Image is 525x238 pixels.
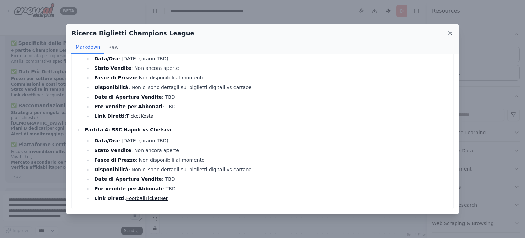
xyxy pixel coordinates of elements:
[92,194,450,202] li: :
[94,148,131,153] strong: Stato Vendite
[92,175,450,183] li: : TBD
[92,54,450,63] li: : [DATE] (orario TBD)
[71,28,194,38] h2: Ricerca Biglietti Champions League
[126,113,154,119] a: TicketKosta
[94,176,162,182] strong: Date di Apertura Vendite
[94,186,163,191] strong: Pre-vendite per Abbonati
[94,104,163,109] strong: Pre-vendite per Abbonati
[94,75,136,80] strong: Fasce di Prezzo
[92,64,450,72] li: : Non ancora aperte
[94,157,136,163] strong: Fasce di Prezzo
[94,56,119,61] strong: Data/Ora
[94,65,131,71] strong: Stato Vendite
[104,41,122,54] button: Raw
[126,196,168,201] a: FootballTicketNet
[94,138,119,143] strong: Data/Ora
[92,156,450,164] li: : Non disponibili al momento
[92,83,450,91] li: : Non ci sono dettagli sui biglietti digitali vs cartacei
[94,196,125,201] strong: Link Diretti
[94,113,125,119] strong: Link Diretti
[92,137,450,145] li: : [DATE] (orario TBD)
[92,185,450,193] li: : TBD
[85,127,171,133] strong: Partita 4: SSC Napoli vs Chelsea
[92,146,450,154] li: : Non ancora aperte
[92,102,450,111] li: : TBD
[94,85,129,90] strong: Disponibilità
[92,74,450,82] li: : Non disponibili al momento
[94,94,162,100] strong: Date di Apertura Vendite
[71,41,104,54] button: Markdown
[92,93,450,101] li: : TBD
[92,112,450,120] li: :
[94,167,129,172] strong: Disponibilità
[92,165,450,174] li: : Non ci sono dettagli sui biglietti digitali vs cartacei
